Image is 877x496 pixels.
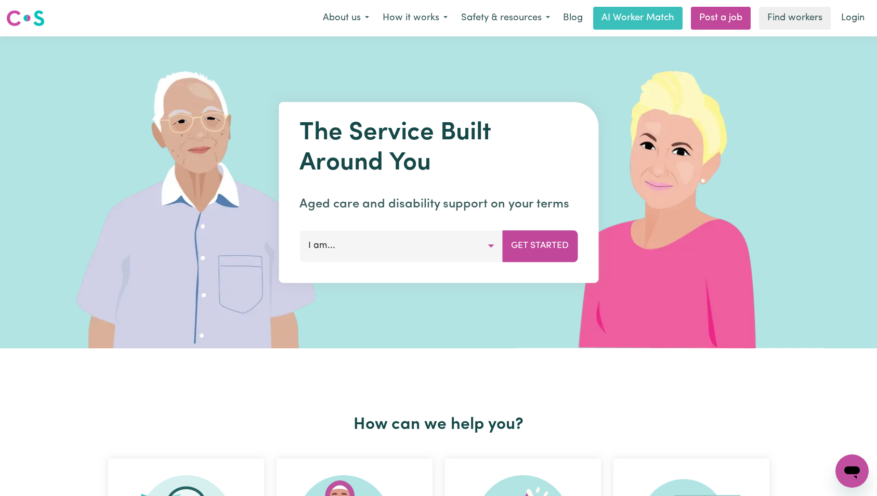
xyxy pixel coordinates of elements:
a: AI Worker Match [593,7,683,30]
a: Post a job [691,7,751,30]
button: I am... [299,230,503,262]
img: Careseekers logo [6,9,45,28]
a: Careseekers logo [6,6,45,30]
button: About us [316,7,376,29]
button: How it works [376,7,454,29]
button: Safety & resources [454,7,557,29]
h1: The Service Built Around You [299,119,578,178]
a: Find workers [759,7,831,30]
button: Get Started [502,230,578,262]
p: Aged care and disability support on your terms [299,195,578,214]
iframe: Button to launch messaging window [835,454,869,488]
a: Login [835,7,871,30]
h2: How can we help you? [102,415,776,435]
a: Blog [557,7,589,30]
